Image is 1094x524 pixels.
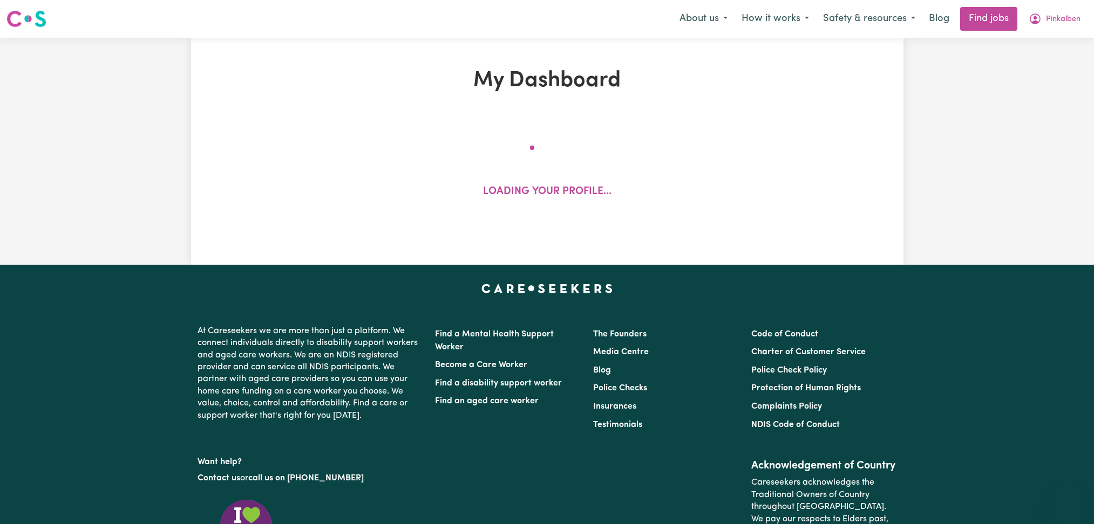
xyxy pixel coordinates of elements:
[435,361,527,369] a: Become a Care Worker
[6,9,46,29] img: Careseekers logo
[751,420,840,429] a: NDIS Code of Conduct
[593,330,647,339] a: The Founders
[751,402,822,411] a: Complaints Policy
[198,474,240,482] a: Contact us
[198,468,422,488] p: or
[735,8,816,30] button: How it works
[198,321,422,426] p: At Careseekers we are more than just a platform. We connect individuals directly to disability su...
[481,284,613,293] a: Careseekers home page
[435,379,562,388] a: Find a disability support worker
[316,68,778,94] h1: My Dashboard
[751,459,896,472] h2: Acknowledgement of Country
[593,384,647,392] a: Police Checks
[672,8,735,30] button: About us
[960,7,1017,31] a: Find jobs
[483,184,611,200] p: Loading your profile...
[435,397,539,405] a: Find an aged care worker
[751,348,866,356] a: Charter of Customer Service
[593,402,636,411] a: Insurances
[1051,481,1085,515] iframe: Button to launch messaging window
[1022,8,1088,30] button: My Account
[593,420,642,429] a: Testimonials
[593,366,611,375] a: Blog
[435,330,554,351] a: Find a Mental Health Support Worker
[248,474,364,482] a: call us on [PHONE_NUMBER]
[751,366,827,375] a: Police Check Policy
[816,8,922,30] button: Safety & resources
[1046,13,1081,25] span: Pinkalben
[751,384,861,392] a: Protection of Human Rights
[751,330,818,339] a: Code of Conduct
[922,7,956,31] a: Blog
[198,452,422,468] p: Want help?
[593,348,649,356] a: Media Centre
[6,6,46,31] a: Careseekers logo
